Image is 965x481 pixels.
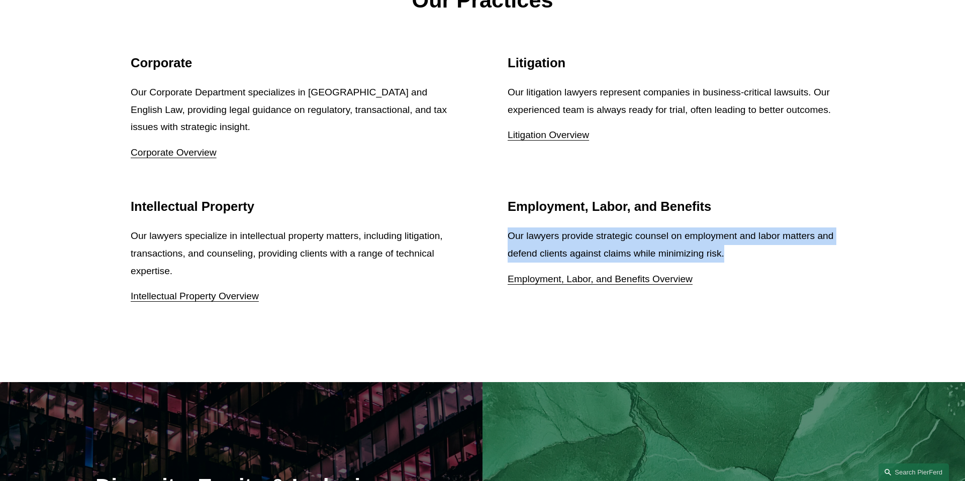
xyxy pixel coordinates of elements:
[131,291,259,301] a: Intellectual Property Overview
[879,463,949,481] a: Search this site
[508,130,589,140] a: Litigation Overview
[508,274,693,284] a: Employment, Labor, and Benefits Overview
[508,227,834,262] p: Our lawyers provide strategic counsel on employment and labor matters and defend clients against ...
[508,199,834,214] h2: Employment, Labor, and Benefits
[508,55,834,71] h2: Litigation
[131,199,457,214] h2: Intellectual Property
[508,84,834,118] p: Our litigation lawyers represent companies in business-critical lawsuits. Our experienced team is...
[131,84,457,136] p: Our Corporate Department specializes in [GEOGRAPHIC_DATA] and English Law, providing legal guidan...
[131,227,457,280] p: Our lawyers specialize in intellectual property matters, including litigation, transactions, and ...
[131,147,217,158] a: Corporate Overview
[131,55,457,71] h2: Corporate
